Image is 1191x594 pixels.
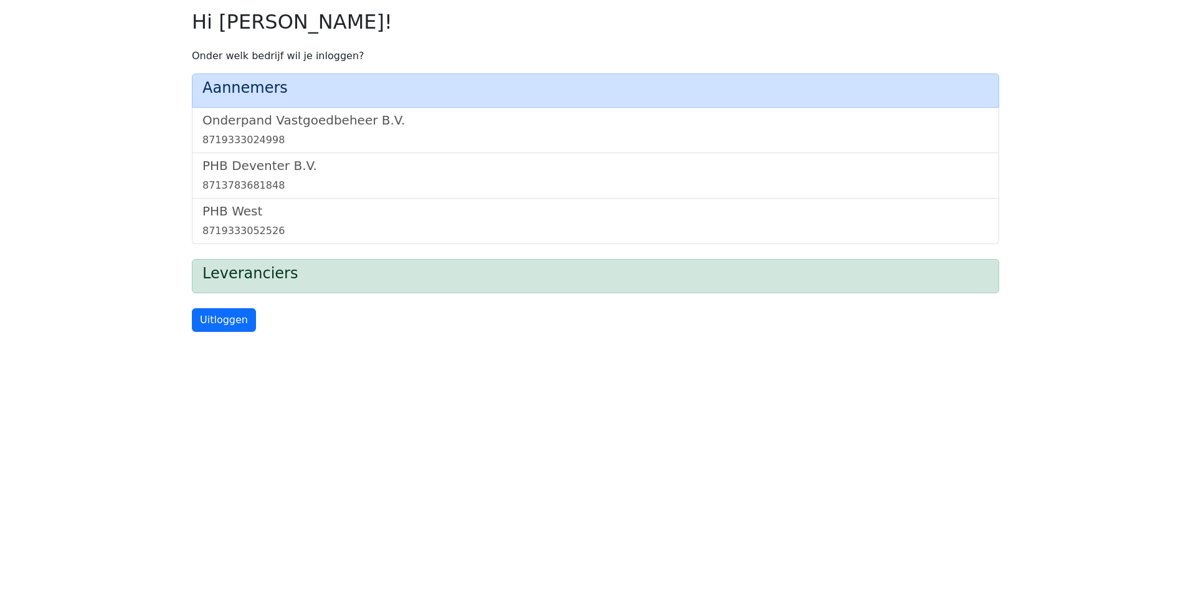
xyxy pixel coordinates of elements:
a: Onderpand Vastgoedbeheer B.V.8719333024998 [202,113,989,148]
h4: Leveranciers [202,265,989,283]
a: PHB Deventer B.V.8713783681848 [202,158,989,193]
h5: Onderpand Vastgoedbeheer B.V. [202,113,989,128]
h5: PHB Deventer B.V. [202,158,989,173]
h5: PHB West [202,204,989,219]
a: PHB West8719333052526 [202,204,989,238]
p: Onder welk bedrijf wil je inloggen? [192,49,999,64]
a: Uitloggen [192,308,256,332]
div: 8719333052526 [202,224,989,238]
h4: Aannemers [202,79,989,97]
div: 8713783681848 [202,178,989,193]
h2: Hi [PERSON_NAME]! [192,10,999,34]
div: 8719333024998 [202,133,989,148]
